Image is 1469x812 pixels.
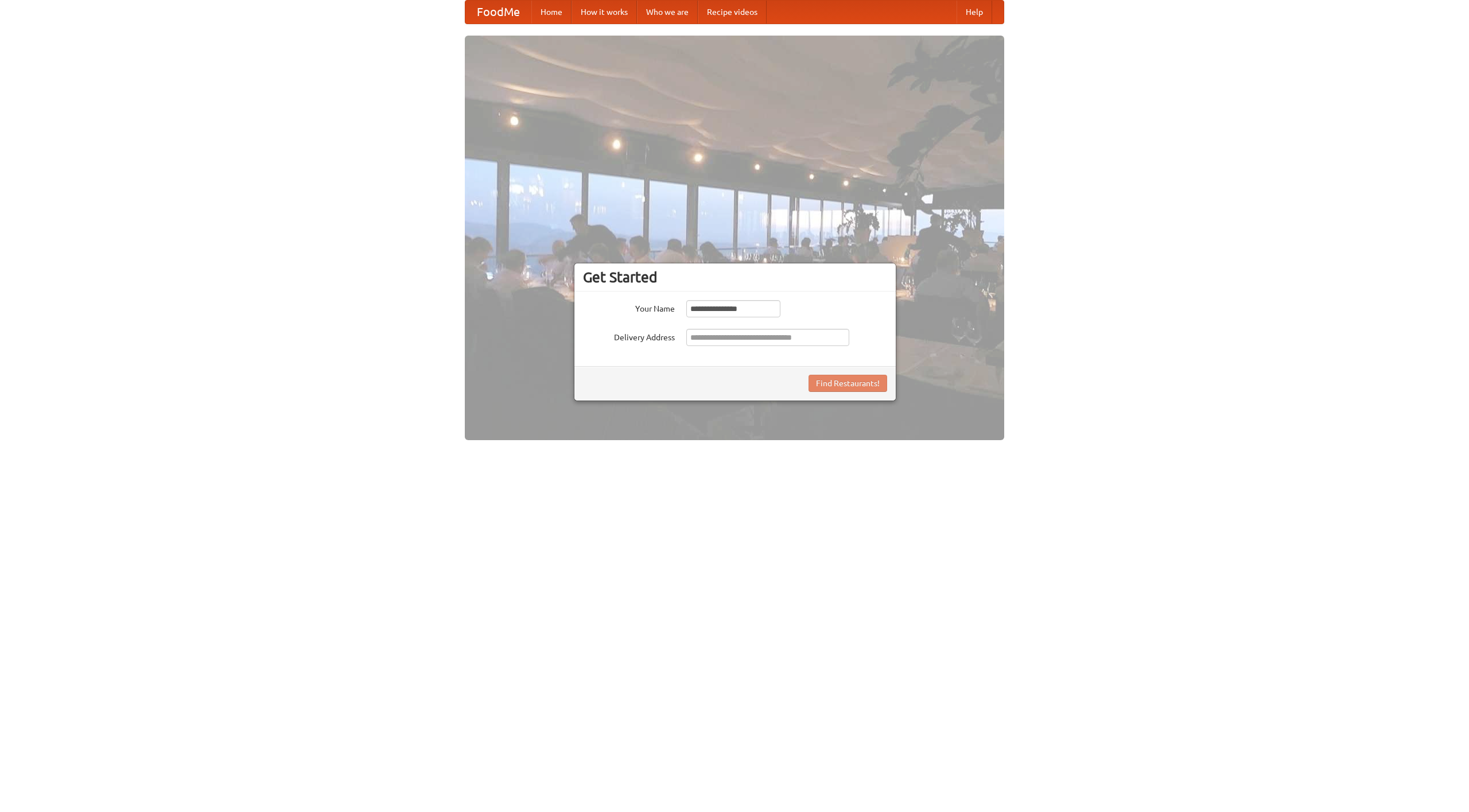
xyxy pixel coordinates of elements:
button: Find Restaurants! [809,375,887,392]
a: How it works [572,1,637,24]
label: Your Name [583,300,675,314]
a: Help [957,1,992,24]
label: Delivery Address [583,329,675,343]
a: Who we are [637,1,698,24]
a: FoodMe [465,1,531,24]
a: Home [531,1,572,24]
h3: Get Started [583,269,887,286]
a: Recipe videos [698,1,767,24]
